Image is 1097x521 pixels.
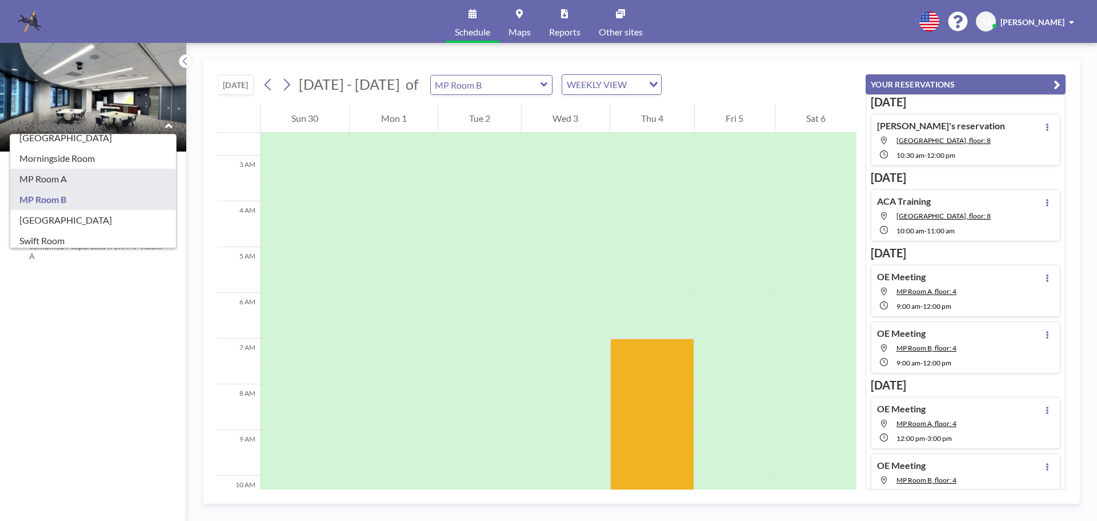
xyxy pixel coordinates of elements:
[455,27,490,37] span: Schedule
[218,110,260,156] div: 2 AM
[218,430,260,476] div: 9 AM
[695,104,774,133] div: Fri 5
[18,10,41,33] img: organization-logo
[562,75,661,94] div: Search for option
[923,359,951,367] span: 12:00 PM
[10,148,176,169] div: Morningside Room
[10,128,176,148] div: [GEOGRAPHIC_DATA]
[896,359,920,367] span: 9:00 AM
[924,226,927,235] span: -
[896,212,991,220] span: West End Room, floor: 8
[896,344,956,352] span: MP Room B, floor: 4
[877,271,926,283] h4: OE Meeting
[10,189,176,210] div: MP Room B
[509,27,531,37] span: Maps
[218,201,260,247] div: 4 AM
[261,104,349,133] div: Sun 30
[218,156,260,201] div: 3 AM
[896,151,924,160] span: 10:30 AM
[630,77,642,92] input: Search for option
[927,151,955,160] span: 12:00 PM
[9,134,39,146] span: Floor: 4
[896,302,920,311] span: 9:00 AM
[564,77,629,92] span: WEEKLY VIEW
[927,226,955,235] span: 11:00 AM
[599,27,643,37] span: Other sites
[896,287,956,296] span: MP Room A, floor: 4
[775,104,856,133] div: Sat 6
[10,210,176,230] div: [GEOGRAPHIC_DATA]
[920,359,923,367] span: -
[549,27,580,37] span: Reports
[218,339,260,384] div: 7 AM
[299,75,400,93] span: [DATE] - [DATE]
[866,74,1066,94] button: YOUR RESERVATIONS
[877,328,926,339] h4: OE Meeting
[896,226,924,235] span: 10:00 AM
[896,419,956,428] span: MP Room A, floor: 4
[925,434,927,443] span: -
[920,302,923,311] span: -
[871,170,1060,185] h3: [DATE]
[10,230,176,251] div: Swift Room
[350,104,437,133] div: Mon 1
[871,378,1060,392] h3: [DATE]
[923,302,951,311] span: 12:00 PM
[927,434,952,443] span: 3:00 PM
[877,403,926,415] h4: OE Meeting
[1000,17,1064,27] span: [PERSON_NAME]
[218,293,260,339] div: 6 AM
[877,196,931,207] h4: ACA Training
[871,246,1060,260] h3: [DATE]
[406,75,418,93] span: of
[10,169,176,189] div: MP Room A
[610,104,694,133] div: Thu 4
[877,120,1005,132] h4: [PERSON_NAME]'s reservation
[871,95,1060,109] h3: [DATE]
[896,434,925,443] span: 12:00 PM
[896,476,956,484] span: MP Room B, floor: 4
[924,151,927,160] span: -
[522,104,609,133] div: Wed 3
[218,75,254,95] button: [DATE]
[896,136,991,145] span: West End Room, floor: 8
[877,460,926,471] h4: OE Meeting
[982,17,990,27] span: SJ
[431,75,541,94] input: MP Room B
[218,384,260,430] div: 8 AM
[218,247,260,293] div: 5 AM
[10,117,165,134] input: MP Room B
[438,104,521,133] div: Tue 2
